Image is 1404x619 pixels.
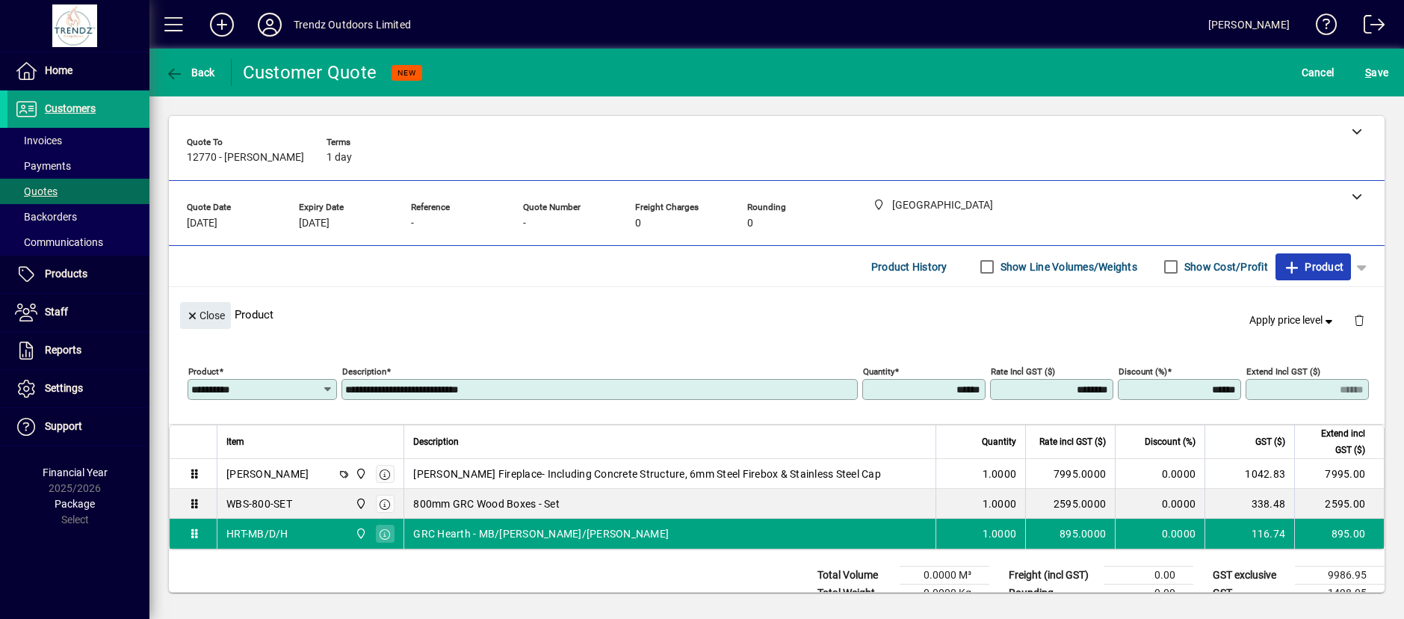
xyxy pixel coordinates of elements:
[169,287,1385,342] div: Product
[7,204,149,230] a: Backorders
[187,218,217,230] span: [DATE]
[55,498,95,510] span: Package
[863,366,894,377] mat-label: Quantity
[1305,3,1337,52] a: Knowledge Base
[7,153,149,179] a: Payments
[299,218,330,230] span: [DATE]
[1294,519,1384,549] td: 895.00
[1115,519,1204,549] td: 0.0000
[1249,312,1336,328] span: Apply price level
[900,585,989,603] td: 0.0000 Kg
[188,366,219,377] mat-label: Product
[149,59,232,86] app-page-header-button: Back
[871,255,947,279] span: Product History
[1302,61,1335,84] span: Cancel
[7,179,149,204] a: Quotes
[186,304,225,328] span: Close
[1208,13,1290,37] div: [PERSON_NAME]
[161,59,219,86] button: Back
[1039,434,1106,450] span: Rate incl GST ($)
[398,68,416,78] span: NEW
[1294,459,1384,489] td: 7995.00
[1205,585,1295,603] td: GST
[180,302,231,329] button: Close
[1115,459,1204,489] td: 0.0000
[1104,585,1193,603] td: 0.00
[7,370,149,407] a: Settings
[351,526,368,542] span: New Plymouth
[15,211,77,223] span: Backorders
[900,567,989,585] td: 0.0000 M³
[411,218,414,230] span: -
[327,152,352,164] span: 1 day
[15,236,103,248] span: Communications
[998,259,1137,274] label: Show Line Volumes/Weights
[1246,366,1320,377] mat-label: Extend incl GST ($)
[810,567,900,585] td: Total Volume
[7,256,149,293] a: Products
[1204,519,1294,549] td: 116.74
[226,434,244,450] span: Item
[342,366,386,377] mat-label: Description
[226,496,292,511] div: WBS-800-SET
[982,434,1016,450] span: Quantity
[1243,307,1342,334] button: Apply price level
[45,306,68,318] span: Staff
[983,466,1017,481] span: 1.0000
[991,366,1055,377] mat-label: Rate incl GST ($)
[1035,496,1106,511] div: 2595.0000
[294,13,411,37] div: Trendz Outdoors Limited
[45,102,96,114] span: Customers
[413,526,669,541] span: GRC Hearth - MB/[PERSON_NAME]/[PERSON_NAME]
[226,526,288,541] div: HRT-MB/D/H
[198,11,246,38] button: Add
[15,160,71,172] span: Payments
[1352,3,1385,52] a: Logout
[45,344,81,356] span: Reports
[1204,459,1294,489] td: 1042.83
[226,466,309,481] div: [PERSON_NAME]
[1001,585,1104,603] td: Rounding
[176,308,235,321] app-page-header-button: Close
[1035,466,1106,481] div: 7995.0000
[45,268,87,280] span: Products
[1145,434,1196,450] span: Discount (%)
[1365,67,1371,78] span: S
[7,52,149,90] a: Home
[45,382,83,394] span: Settings
[1181,259,1268,274] label: Show Cost/Profit
[747,218,753,230] span: 0
[7,294,149,331] a: Staff
[1341,302,1377,338] button: Delete
[187,152,304,164] span: 12770 - [PERSON_NAME]
[1205,567,1295,585] td: GST exclusive
[165,67,215,78] span: Back
[523,218,526,230] span: -
[1255,434,1285,450] span: GST ($)
[865,253,953,280] button: Product History
[1035,526,1106,541] div: 895.0000
[7,128,149,153] a: Invoices
[1304,425,1365,458] span: Extend incl GST ($)
[351,466,368,482] span: New Plymouth
[983,526,1017,541] span: 1.0000
[7,408,149,446] a: Support
[15,185,58,197] span: Quotes
[1283,255,1343,279] span: Product
[7,332,149,369] a: Reports
[1115,489,1204,519] td: 0.0000
[1295,567,1385,585] td: 9986.95
[45,64,72,76] span: Home
[1361,59,1392,86] button: Save
[1365,61,1388,84] span: ave
[43,466,108,478] span: Financial Year
[15,135,62,147] span: Invoices
[1204,489,1294,519] td: 338.48
[983,496,1017,511] span: 1.0000
[246,11,294,38] button: Profile
[413,466,881,481] span: [PERSON_NAME] Fireplace- Including Concrete Structure, 6mm Steel Firebox & Stainless Steel Cap
[351,496,368,512] span: New Plymouth
[45,420,82,432] span: Support
[7,230,149,255] a: Communications
[1104,567,1193,585] td: 0.00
